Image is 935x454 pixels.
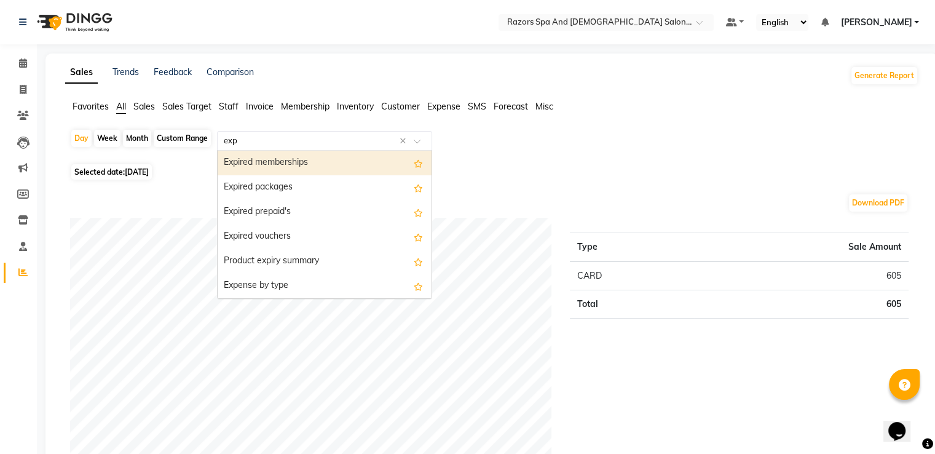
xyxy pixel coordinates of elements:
span: Sales Target [162,101,211,112]
span: Selected date: [71,164,152,180]
span: Customer [381,101,420,112]
td: CARD [570,261,695,290]
td: Total [570,290,695,319]
span: All [116,101,126,112]
div: Expense by type [218,274,432,298]
div: Expired vouchers [218,225,432,249]
div: Month [123,130,151,147]
ng-dropdown-panel: Options list [217,150,432,299]
span: [DATE] [125,167,149,177]
iframe: chat widget [883,405,923,442]
span: Sales [133,101,155,112]
span: Clear all [400,135,410,148]
a: Trends [112,66,139,78]
span: Misc [535,101,553,112]
span: Invoice [246,101,274,112]
div: Product expiry summary [218,249,432,274]
span: Favorites [73,101,109,112]
span: Add this report to Favorites List [414,279,423,293]
div: Expired memberships [218,151,432,175]
button: Generate Report [851,67,917,84]
button: Download PDF [849,194,907,212]
img: logo [31,5,116,39]
div: Week [94,130,120,147]
th: Type [570,233,695,262]
span: Inventory [337,101,374,112]
span: Add this report to Favorites List [414,205,423,220]
span: SMS [468,101,486,112]
span: Expense [427,101,460,112]
span: Forecast [494,101,528,112]
div: Custom Range [154,130,211,147]
div: Expired prepaid's [218,200,432,225]
span: Add this report to Favorites List [414,180,423,195]
span: Membership [281,101,329,112]
span: Add this report to Favorites List [414,254,423,269]
div: Expired packages [218,175,432,200]
th: Sale Amount [695,233,909,262]
span: [PERSON_NAME] [840,16,912,29]
span: Add this report to Favorites List [414,156,423,170]
a: Comparison [207,66,254,78]
span: Staff [219,101,239,112]
td: 605 [695,261,909,290]
a: Feedback [154,66,192,78]
div: Day [71,130,92,147]
span: Add this report to Favorites List [414,229,423,244]
td: 605 [695,290,909,319]
a: Sales [65,62,98,84]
